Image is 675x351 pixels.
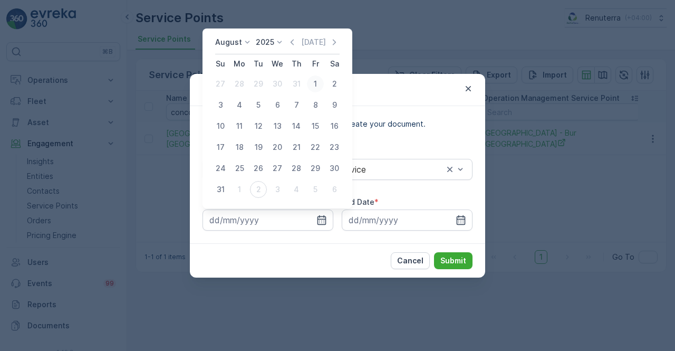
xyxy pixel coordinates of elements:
[326,160,343,177] div: 30
[250,97,267,113] div: 5
[211,54,230,73] th: Sunday
[326,97,343,113] div: 9
[306,54,325,73] th: Friday
[288,97,305,113] div: 7
[288,181,305,198] div: 4
[342,210,472,231] input: dd/mm/yyyy
[307,139,324,156] div: 22
[269,139,286,156] div: 20
[326,118,343,135] div: 16
[231,97,248,113] div: 4
[212,118,229,135] div: 10
[269,181,286,198] div: 3
[288,75,305,92] div: 31
[391,252,430,269] button: Cancel
[256,37,274,48] p: 2025
[287,54,306,73] th: Thursday
[326,181,343,198] div: 6
[326,139,343,156] div: 23
[269,75,286,92] div: 30
[250,75,267,92] div: 29
[397,255,423,266] p: Cancel
[326,75,343,92] div: 2
[231,160,248,177] div: 25
[307,75,324,92] div: 1
[307,160,324,177] div: 29
[325,54,344,73] th: Saturday
[250,139,267,156] div: 19
[212,160,229,177] div: 24
[268,54,287,73] th: Wednesday
[231,118,248,135] div: 11
[269,160,286,177] div: 27
[307,118,324,135] div: 15
[250,160,267,177] div: 26
[288,139,305,156] div: 21
[440,255,466,266] p: Submit
[231,181,248,198] div: 1
[212,97,229,113] div: 3
[342,197,374,206] label: End Date
[231,75,248,92] div: 28
[301,37,326,48] p: [DATE]
[202,210,333,231] input: dd/mm/yyyy
[269,118,286,135] div: 13
[288,160,305,177] div: 28
[288,118,305,135] div: 14
[307,181,324,198] div: 5
[249,54,268,73] th: Tuesday
[230,54,249,73] th: Monday
[250,181,267,198] div: 2
[434,252,472,269] button: Submit
[212,139,229,156] div: 17
[231,139,248,156] div: 18
[212,181,229,198] div: 31
[269,97,286,113] div: 6
[212,75,229,92] div: 27
[215,37,242,48] p: August
[307,97,324,113] div: 8
[250,118,267,135] div: 12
